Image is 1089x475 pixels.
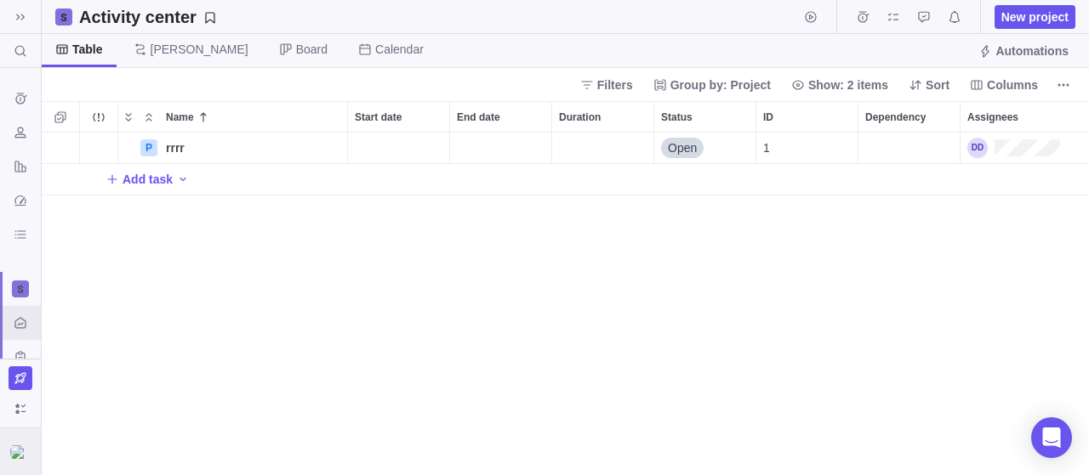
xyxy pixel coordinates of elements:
[987,76,1038,93] span: Columns
[756,133,858,164] div: ID
[670,76,771,93] span: Group by: Project
[348,102,449,132] div: Start date
[118,133,348,164] div: Name
[559,109,601,126] span: Duration
[851,13,875,26] a: Time logs
[763,139,770,156] span: 1
[654,133,755,163] div: Open
[159,102,347,132] div: Name
[972,39,1075,63] span: Automations
[166,109,194,126] span: Name
[881,13,905,26] a: My assignments
[763,109,773,126] span: ID
[9,366,32,390] a: Upgrade now (Trial ends in 15 days)
[79,5,197,29] h2: Activity center
[967,109,1018,126] span: Assignees
[597,76,633,93] span: Filters
[118,105,139,129] span: Expand
[808,76,888,93] span: Show: 2 items
[375,41,424,58] span: Calendar
[159,133,347,163] div: rrrr
[166,139,185,156] span: rrrr
[105,167,173,191] span: Add task
[756,102,858,132] div: ID
[943,13,966,26] a: Notifications
[851,5,875,29] span: Time logs
[7,397,34,421] span: To better explore Birdview features, you may use sample data.
[355,109,402,126] span: Start date
[552,102,653,132] div: Duration
[72,41,103,58] span: Table
[668,139,697,156] span: Open
[647,73,778,97] span: Group by: Project
[139,105,159,129] span: Collapse
[1052,73,1075,97] span: More actions
[926,76,949,93] span: Sort
[296,41,328,58] span: Board
[176,167,190,191] span: Add activity
[784,73,895,97] span: Show: 2 items
[654,102,755,132] div: Status
[10,442,31,462] div: Dhdvh Dhvh
[151,41,248,58] span: [PERSON_NAME]
[348,133,450,164] div: Start date
[912,13,936,26] a: Approval requests
[881,5,905,29] span: My assignments
[995,5,1075,29] span: New project
[756,133,858,163] div: 1
[865,109,926,126] span: Dependency
[123,171,173,188] span: Add task
[858,133,961,164] div: Dependency
[1001,8,1069,25] span: New project
[943,5,966,29] span: Notifications
[10,445,31,459] img: Show
[661,109,693,126] span: Status
[450,102,551,132] div: End date
[72,5,224,29] span: Save your current layout and filters as a View
[457,109,500,126] span: End date
[48,105,72,129] span: Selection mode
[912,5,936,29] span: Approval requests
[1031,417,1072,458] div: Open Intercom Messenger
[552,133,654,164] div: Duration
[963,73,1045,97] span: Columns
[995,42,1069,59] span: Automations
[80,133,118,164] div: Trouble indication
[573,73,640,97] span: Filters
[654,133,756,164] div: Status
[858,102,960,132] div: Dependency
[799,5,823,29] span: Start timer
[140,139,157,156] div: P
[450,133,552,164] div: End date
[967,138,988,158] div: Dhdvh Dhvh
[902,73,956,97] span: Sort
